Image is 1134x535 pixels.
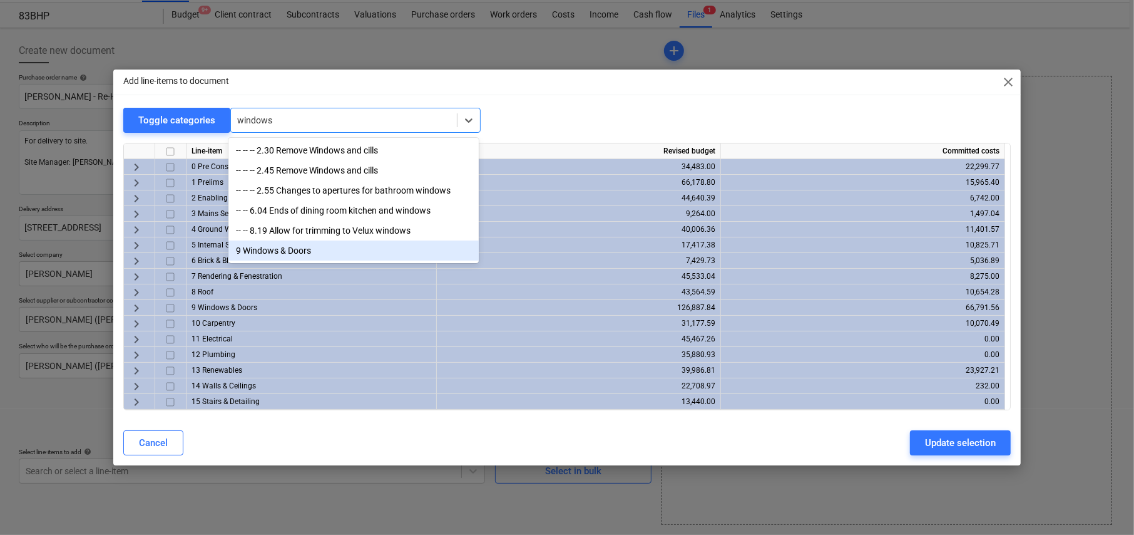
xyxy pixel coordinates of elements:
div: 0.00 [726,347,999,363]
span: 8 Roof [192,288,213,296]
div: 10,825.71 [726,237,999,253]
span: 2 Enabling & Demolition [192,194,273,202]
span: keyboard_arrow_right [129,395,144,410]
div: -- -- 8.19 Allow for trimming to Velux windows [228,221,479,241]
div: 5,036.89 [726,253,999,269]
div: 40,006.36 [442,222,715,237]
span: 9 Windows & Doors [192,303,257,312]
div: Update selection [925,435,996,451]
span: 15 Stairs & Detailing [192,397,260,406]
div: Line-item [186,143,437,159]
div: 11,401.57 [726,222,999,237]
div: 1,497.04 [726,206,999,222]
div: 7,429.73 [442,253,715,269]
div: 13,440.00 [442,394,715,410]
div: 15,965.40 [726,175,999,190]
span: 14 Walls & Ceilings [192,382,256,390]
span: keyboard_arrow_right [129,285,144,300]
span: 13 Renewables [192,366,242,375]
div: 232.00 [726,378,999,394]
div: 22,299.77 [726,159,999,175]
span: keyboard_arrow_right [129,316,144,331]
div: -- -- -- 2.55 Changes to apertures for bathroom windows [228,180,479,200]
div: 9 Windows & Doors [228,241,479,261]
div: 9,264.00 [442,206,715,222]
span: close [1001,75,1016,90]
div: 66,178.80 [442,175,715,190]
span: 11 Electrical [192,335,233,343]
button: Toggle categories [123,108,230,133]
div: Revised budget [437,143,721,159]
div: -- -- -- 2.45 Remove Windows and cills [228,160,479,180]
div: 31,177.59 [442,316,715,331]
span: 12 Plumbing [192,350,235,359]
div: 10,070.49 [726,316,999,331]
span: 4 Ground Works [192,225,246,234]
div: 45,533.04 [442,269,715,284]
div: 39,986.81 [442,363,715,378]
span: keyboard_arrow_right [129,348,144,363]
div: 8,275.00 [726,269,999,284]
div: 45,467.26 [442,331,715,347]
div: -- -- 6.04 Ends of dining room kitchen and windows [228,200,479,221]
span: keyboard_arrow_right [129,160,144,175]
div: 66,791.56 [726,300,999,316]
span: keyboard_arrow_right [129,191,144,206]
span: 0 Pre Construction [192,162,255,171]
span: 1 Prelims [192,178,223,187]
button: Update selection [910,430,1011,455]
span: keyboard_arrow_right [129,363,144,378]
div: 17,417.38 [442,237,715,253]
span: 3 Mains Service & Drainage [192,209,283,218]
span: 10 Carpentry [192,319,235,328]
p: Add line-items to document [123,75,229,88]
div: 0.00 [726,394,999,410]
span: keyboard_arrow_right [129,301,144,316]
span: keyboard_arrow_right [129,222,144,237]
div: 44,640.39 [442,190,715,206]
span: keyboard_arrow_right [129,269,144,284]
div: 34,483.00 [442,159,715,175]
span: keyboard_arrow_right [129,254,144,269]
div: 35,880.93 [442,347,715,363]
div: 6,742.00 [726,190,999,206]
div: Committed costs [721,143,1005,159]
span: keyboard_arrow_right [129,379,144,394]
span: 7 Rendering & Fenestration [192,272,282,281]
span: keyboard_arrow_right [129,238,144,253]
span: keyboard_arrow_right [129,175,144,190]
span: keyboard_arrow_right [129,332,144,347]
div: 0.00 [726,331,999,347]
button: Cancel [123,430,183,455]
div: 126,887.84 [442,300,715,316]
div: -- -- -- 2.30 Remove Windows and cills [228,140,479,160]
span: keyboard_arrow_right [129,207,144,222]
div: 10,654.28 [726,284,999,300]
div: 43,564.59 [442,284,715,300]
div: Toggle categories [138,112,215,128]
iframe: Chat Widget [1071,475,1134,535]
div: 22,708.97 [442,378,715,394]
div: 23,927.21 [726,363,999,378]
span: 6 Brick & Block Work [192,256,260,265]
span: 5 Internal Structural Alterations [192,241,297,249]
div: Cancel [139,435,168,451]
